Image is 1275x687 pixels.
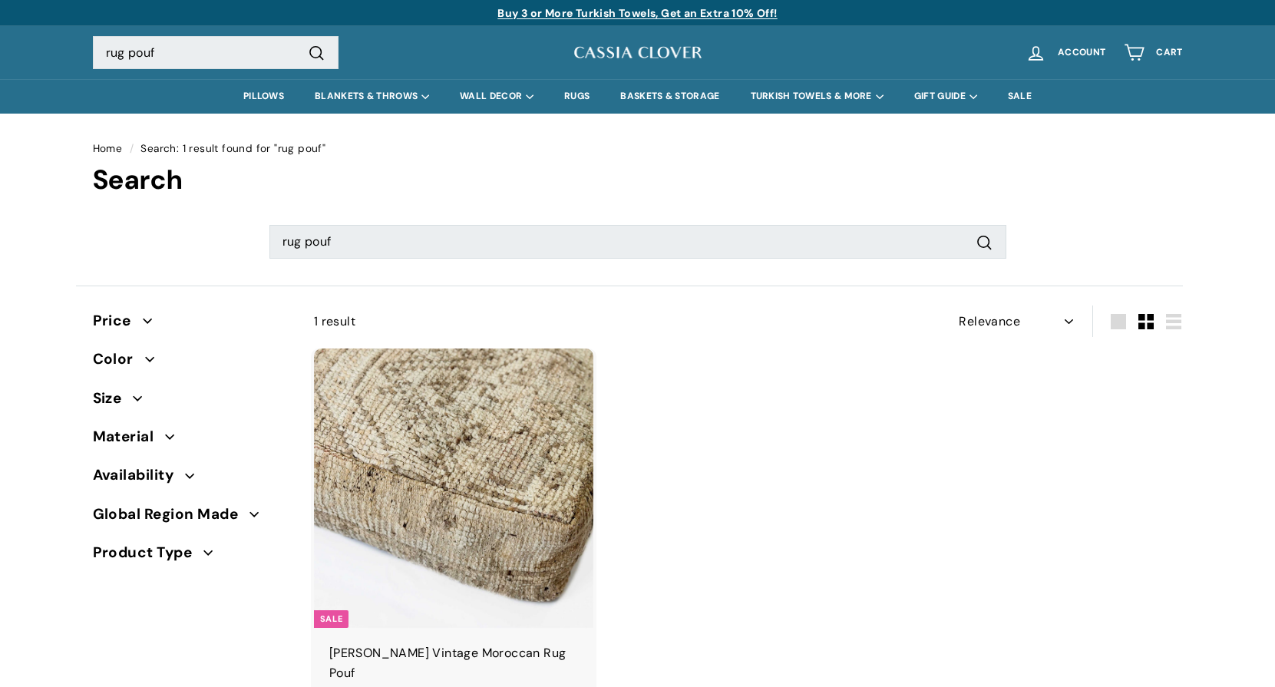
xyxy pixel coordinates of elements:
[126,142,137,155] span: /
[899,79,993,114] summary: GIFT GUIDE
[93,383,289,421] button: Size
[62,79,1214,114] div: Primary
[93,306,289,344] button: Price
[93,460,289,498] button: Availability
[93,425,166,448] span: Material
[314,312,748,332] div: 1 result
[93,499,289,537] button: Global Region Made
[735,79,899,114] summary: TURKISH TOWELS & MORE
[93,387,134,410] span: Size
[329,643,578,682] div: [PERSON_NAME] Vintage Moroccan Rug Pouf
[993,79,1047,114] a: SALE
[299,79,444,114] summary: BLANKETS & THROWS
[93,36,339,70] input: Search
[93,344,289,382] button: Color
[314,610,348,628] div: Sale
[1016,30,1115,75] a: Account
[93,537,289,576] button: Product Type
[1156,48,1182,58] span: Cart
[93,348,145,371] span: Color
[140,142,325,155] span: Search: 1 result found for "rug pouf"
[93,142,123,155] a: Home
[93,503,250,526] span: Global Region Made
[228,79,299,114] a: PILLOWS
[93,421,289,460] button: Material
[1115,30,1191,75] a: Cart
[269,225,1006,259] input: Search
[93,464,186,487] span: Availability
[93,140,1183,157] nav: breadcrumbs
[93,309,143,332] span: Price
[444,79,549,114] summary: WALL DECOR
[549,79,605,114] a: RUGS
[93,541,204,564] span: Product Type
[93,165,1183,195] h1: Search
[605,79,735,114] a: BASKETS & STORAGE
[1058,48,1105,58] span: Account
[497,6,777,20] a: Buy 3 or More Turkish Towels, Get an Extra 10% Off!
